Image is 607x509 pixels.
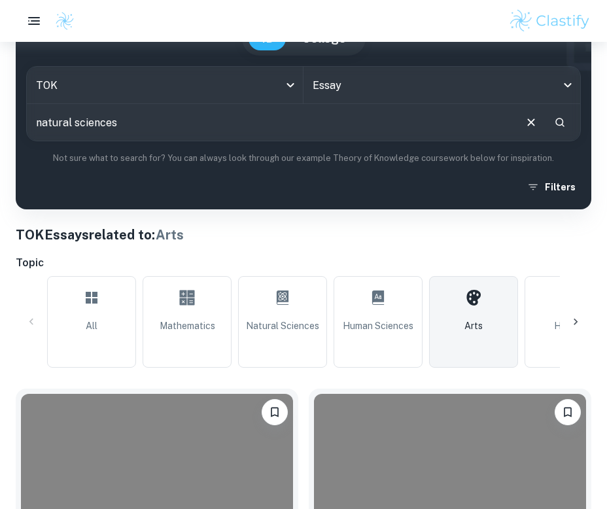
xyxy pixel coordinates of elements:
[549,111,571,133] button: Search
[554,319,585,333] span: History
[519,110,544,135] button: Clear
[246,319,319,333] span: Natural Sciences
[86,319,97,333] span: All
[55,11,75,31] img: Clastify logo
[464,319,483,333] span: Arts
[508,8,591,34] img: Clastify logo
[16,255,591,271] h6: Topic
[262,399,288,425] button: Please log in to bookmark exemplars
[524,175,581,199] button: Filters
[16,225,591,245] h1: TOK Essays related to:
[27,67,303,103] div: TOK
[343,319,413,333] span: Human Sciences
[555,399,581,425] button: Please log in to bookmark exemplars
[47,11,75,31] a: Clastify logo
[156,227,184,243] span: Arts
[303,67,580,103] div: Essay
[27,104,513,141] input: E.g. communication of knowledge, human science, eradication of smallpox...
[26,152,581,165] p: Not sure what to search for? You can always look through our example Theory of Knowledge coursewo...
[160,319,215,333] span: Mathematics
